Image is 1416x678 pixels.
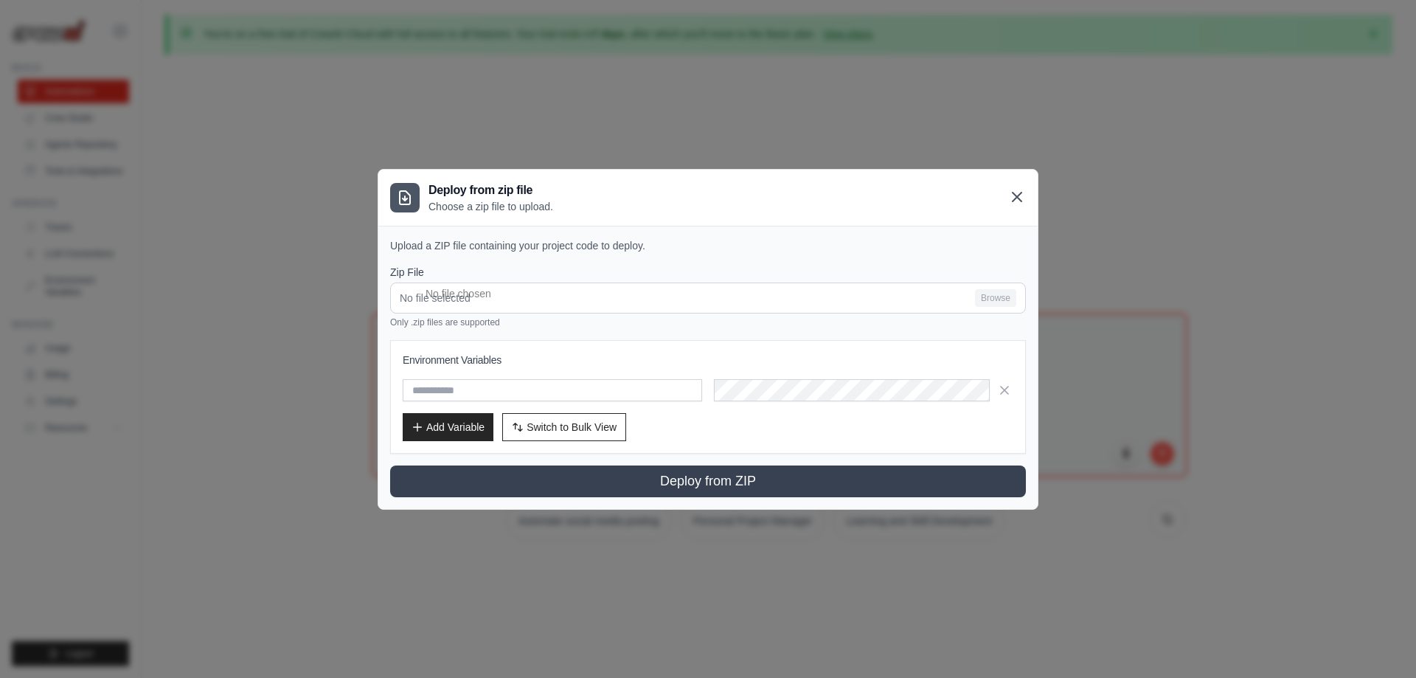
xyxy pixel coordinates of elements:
[403,353,1013,367] h3: Environment Variables
[428,199,553,214] p: Choose a zip file to upload.
[428,181,553,199] h3: Deploy from zip file
[527,420,617,435] span: Switch to Bulk View
[502,413,626,441] button: Switch to Bulk View
[403,413,493,441] button: Add Variable
[390,265,1026,280] label: Zip File
[390,316,1026,328] p: Only .zip files are supported
[390,238,1026,253] p: Upload a ZIP file containing your project code to deploy.
[390,466,1026,497] button: Deploy from ZIP
[1342,607,1416,678] iframe: Chat Widget
[390,283,1026,314] input: No file selected Browse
